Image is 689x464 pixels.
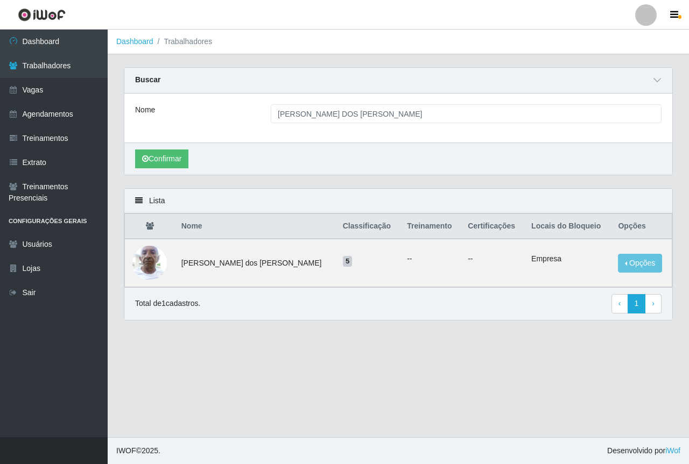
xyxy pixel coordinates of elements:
li: Empresa [531,253,605,265]
a: Dashboard [116,37,153,46]
button: Opções [618,254,662,273]
a: Previous [611,294,628,313]
span: IWOF [116,446,136,455]
img: 1743965211684.jpeg [132,240,167,285]
li: Trabalhadores [153,36,213,47]
span: › [652,299,655,308]
th: Certificações [461,214,525,239]
th: Locais do Bloqueio [525,214,611,239]
a: Next [645,294,662,313]
span: © 2025 . [116,445,160,456]
th: Nome [175,214,336,239]
th: Classificação [336,214,401,239]
a: iWof [665,446,680,455]
input: Digite o Nome... [271,104,662,123]
label: Nome [135,104,155,116]
td: [PERSON_NAME] dos [PERSON_NAME] [175,239,336,287]
a: 1 [628,294,646,313]
button: Confirmar [135,149,188,168]
ul: -- [407,253,455,265]
nav: breadcrumb [108,30,689,54]
nav: pagination [611,294,662,313]
div: Lista [124,189,672,213]
th: Treinamento [400,214,461,239]
span: 5 [343,256,353,267]
img: CoreUI Logo [18,8,66,22]
th: Opções [611,214,672,239]
p: -- [468,253,518,265]
p: Total de 1 cadastros. [135,298,200,309]
span: ‹ [618,299,621,308]
strong: Buscar [135,75,160,84]
span: Desenvolvido por [607,445,680,456]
